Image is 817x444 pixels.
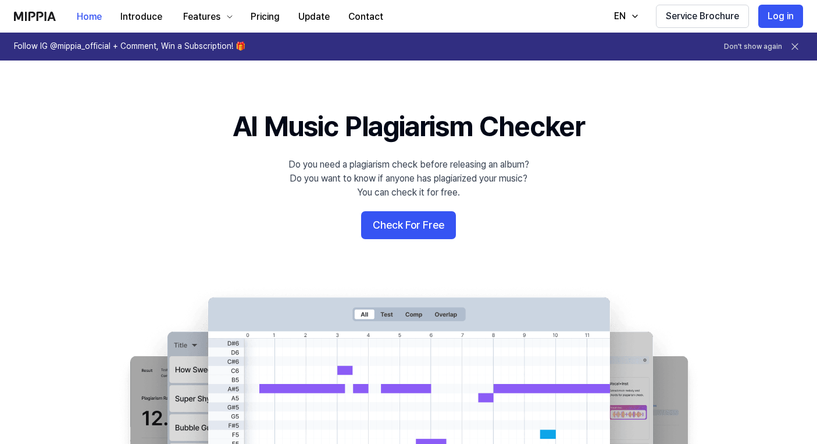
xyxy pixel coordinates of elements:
div: Do you need a plagiarism check before releasing an album? Do you want to know if anyone has plagi... [288,158,529,200]
div: EN [612,9,628,23]
h1: Follow IG @mippia_official + Comment, Win a Subscription! 🎁 [14,41,245,52]
button: Service Brochure [656,5,749,28]
a: Update [289,1,339,33]
button: Check For Free [361,211,456,239]
button: Home [67,5,111,29]
button: Log in [758,5,803,28]
h1: AI Music Plagiarism Checker [233,107,584,146]
button: EN [602,5,647,28]
button: Update [289,5,339,29]
a: Home [67,1,111,33]
button: Pricing [241,5,289,29]
button: Contact [339,5,393,29]
button: Features [172,5,241,29]
img: logo [14,12,56,21]
div: Features [181,10,223,24]
button: Introduce [111,5,172,29]
button: Don't show again [724,42,782,52]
